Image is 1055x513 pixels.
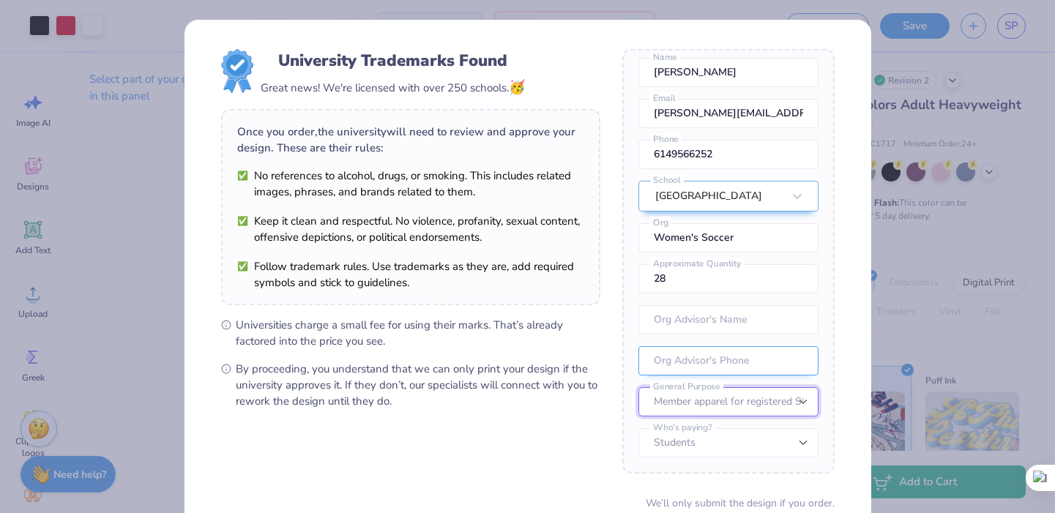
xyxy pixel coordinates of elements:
[638,58,819,87] input: Name
[638,140,819,169] input: Phone
[236,317,600,349] span: Universities charge a small fee for using their marks. That’s already factored into the price you...
[237,124,584,156] div: Once you order, the university will need to review and approve your design. These are their rules:
[278,49,507,72] div: University Trademarks Found
[509,78,525,96] span: 🥳
[261,78,525,97] div: Great news! We're licensed with over 250 schools.
[237,213,584,245] li: Keep it clean and respectful. No violence, profanity, sexual content, offensive depictions, or po...
[638,99,819,128] input: Email
[237,168,584,200] li: No references to alcohol, drugs, or smoking. This includes related images, phrases, and brands re...
[237,258,584,291] li: Follow trademark rules. Use trademarks as they are, add required symbols and stick to guidelines.
[221,49,253,93] img: License badge
[638,305,819,334] input: Org Advisor's Name
[236,361,600,409] span: By proceeding, you understand that we can only print your design if the university approves it. I...
[646,495,835,511] div: We’ll only submit the design if you order.
[638,346,819,375] input: Org Advisor's Phone
[638,223,819,252] input: Org
[638,264,819,293] input: Approximate Quantity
